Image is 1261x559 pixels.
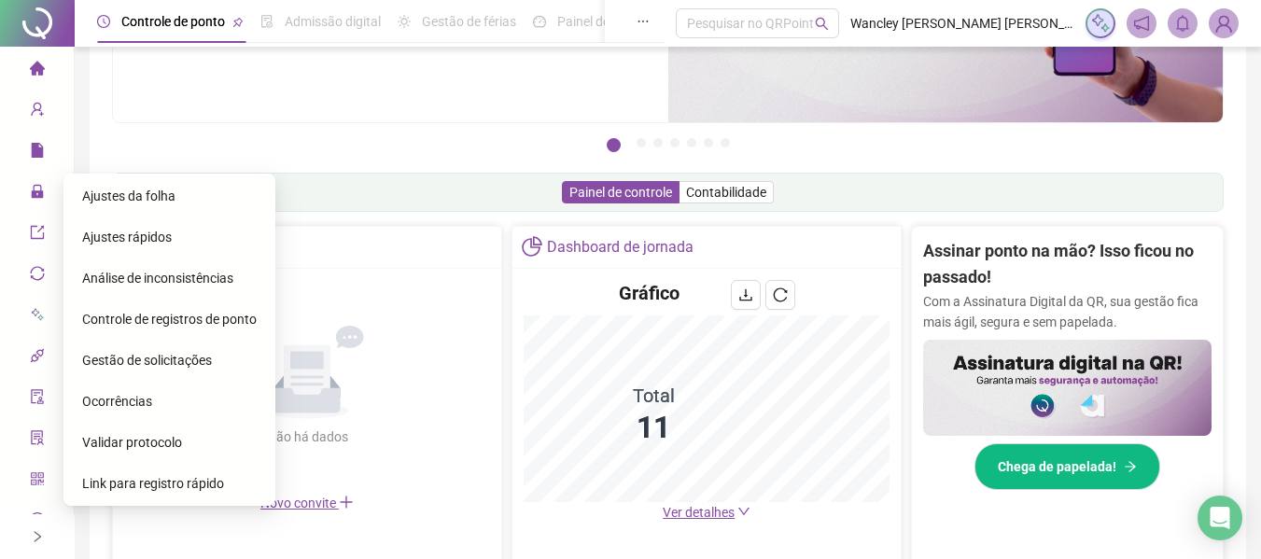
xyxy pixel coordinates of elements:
[923,238,1212,291] h2: Assinar ponto na mão? Isso ficou no passado!
[31,530,44,543] span: right
[30,217,45,254] span: export
[1133,15,1150,32] span: notification
[1210,9,1238,37] img: 93869
[82,394,152,409] span: Ocorrências
[923,340,1212,436] img: banner%2F02c71560-61a6-44d4-94b9-c8ab97240462.png
[569,185,672,200] span: Painel de controle
[30,175,45,213] span: lock
[97,15,110,28] span: clock-circle
[82,353,212,368] span: Gestão de solicitações
[773,287,788,302] span: reload
[522,236,541,256] span: pie-chart
[637,15,650,28] span: ellipsis
[82,312,257,327] span: Controle de registros de ponto
[82,271,233,286] span: Análise de inconsistências
[670,138,680,147] button: 4
[285,14,381,29] span: Admissão digital
[850,13,1074,34] span: Wancley [PERSON_NAME] [PERSON_NAME] - DROGARIA WANCLEY LTDA EPP
[260,15,273,28] span: file-done
[398,15,411,28] span: sun
[30,134,45,172] span: file
[738,287,753,302] span: download
[260,496,354,510] span: Novo convite
[30,381,45,418] span: audit
[1198,496,1242,540] div: Open Intercom Messenger
[30,52,45,90] span: home
[686,185,766,200] span: Contabilidade
[533,15,546,28] span: dashboard
[619,280,680,306] h4: Gráfico
[30,504,45,541] span: dollar
[815,17,829,31] span: search
[923,291,1212,332] p: Com a Assinatura Digital da QR, sua gestão fica mais ágil, segura e sem papelada.
[30,340,45,377] span: api
[1124,460,1137,473] span: arrow-right
[974,443,1160,490] button: Chega de papelada!
[30,422,45,459] span: solution
[557,14,630,29] span: Painel do DP
[422,14,516,29] span: Gestão de férias
[1174,15,1191,32] span: bell
[82,230,172,245] span: Ajustes rápidos
[82,435,182,450] span: Validar protocolo
[607,138,621,152] button: 1
[687,138,696,147] button: 5
[704,138,713,147] button: 6
[30,258,45,295] span: sync
[653,138,663,147] button: 3
[663,505,750,520] a: Ver detalhes down
[721,138,730,147] button: 7
[30,93,45,131] span: user-add
[637,138,646,147] button: 2
[1090,13,1111,34] img: sparkle-icon.fc2bf0ac1784a2077858766a79e2daf3.svg
[30,463,45,500] span: qrcode
[998,456,1116,477] span: Chega de papelada!
[82,476,224,491] span: Link para registro rápido
[82,189,175,203] span: Ajustes da folha
[232,17,244,28] span: pushpin
[737,505,750,518] span: down
[221,426,393,447] div: Não há dados
[121,14,225,29] span: Controle de ponto
[339,495,354,510] span: plus
[547,231,694,263] div: Dashboard de jornada
[663,505,735,520] span: Ver detalhes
